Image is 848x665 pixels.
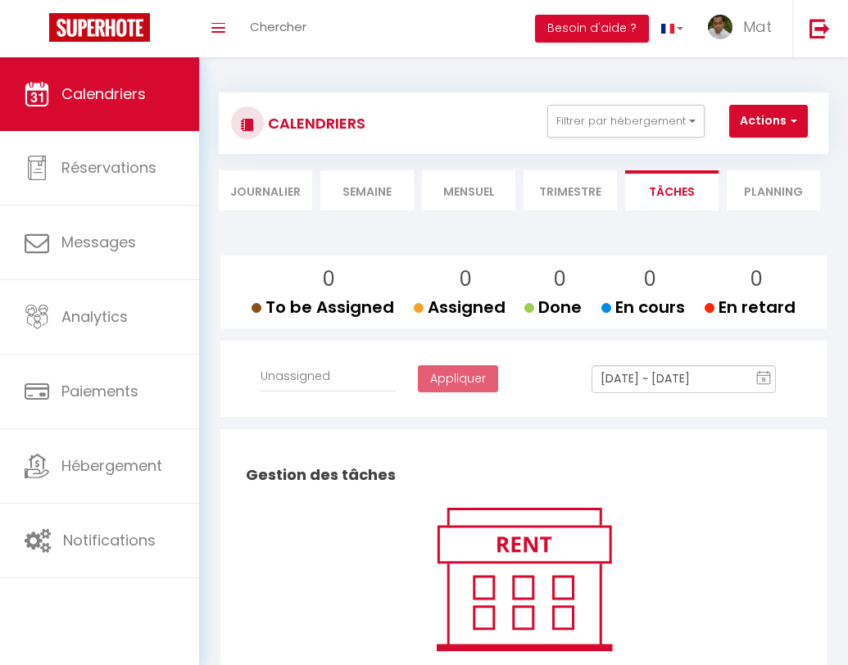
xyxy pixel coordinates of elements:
[708,15,732,39] img: ...
[718,264,796,295] p: 0
[727,170,820,210] li: Planning
[547,105,705,138] button: Filtrer par hébergement
[614,264,685,295] p: 0
[419,500,628,658] img: rent.png
[705,296,796,319] span: En retard
[320,170,414,210] li: Semaine
[265,264,394,295] p: 0
[427,264,506,295] p: 0
[809,18,830,38] img: logout
[537,264,582,295] p: 0
[264,105,365,142] h3: CALENDRIERS
[418,365,498,393] button: Appliquer
[219,170,312,210] li: Journalier
[61,306,128,327] span: Analytics
[242,450,805,500] h2: Gestion des tâches
[592,365,776,393] input: Select Date Range
[414,296,506,319] span: Assigned
[524,296,582,319] span: Done
[61,381,138,401] span: Paiements
[63,530,156,550] span: Notifications
[535,15,649,43] button: Besoin d'aide ?
[61,157,156,178] span: Réservations
[61,84,146,104] span: Calendriers
[762,376,766,383] text: 9
[625,170,719,210] li: Tâches
[252,296,394,319] span: To be Assigned
[743,16,772,37] span: Mat
[49,13,150,42] img: Super Booking
[729,105,808,138] button: Actions
[524,170,617,210] li: Trimestre
[250,18,306,35] span: Chercher
[13,7,62,56] button: Ouvrir le widget de chat LiveChat
[422,170,515,210] li: Mensuel
[61,455,162,476] span: Hébergement
[61,232,136,252] span: Messages
[601,296,685,319] span: En cours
